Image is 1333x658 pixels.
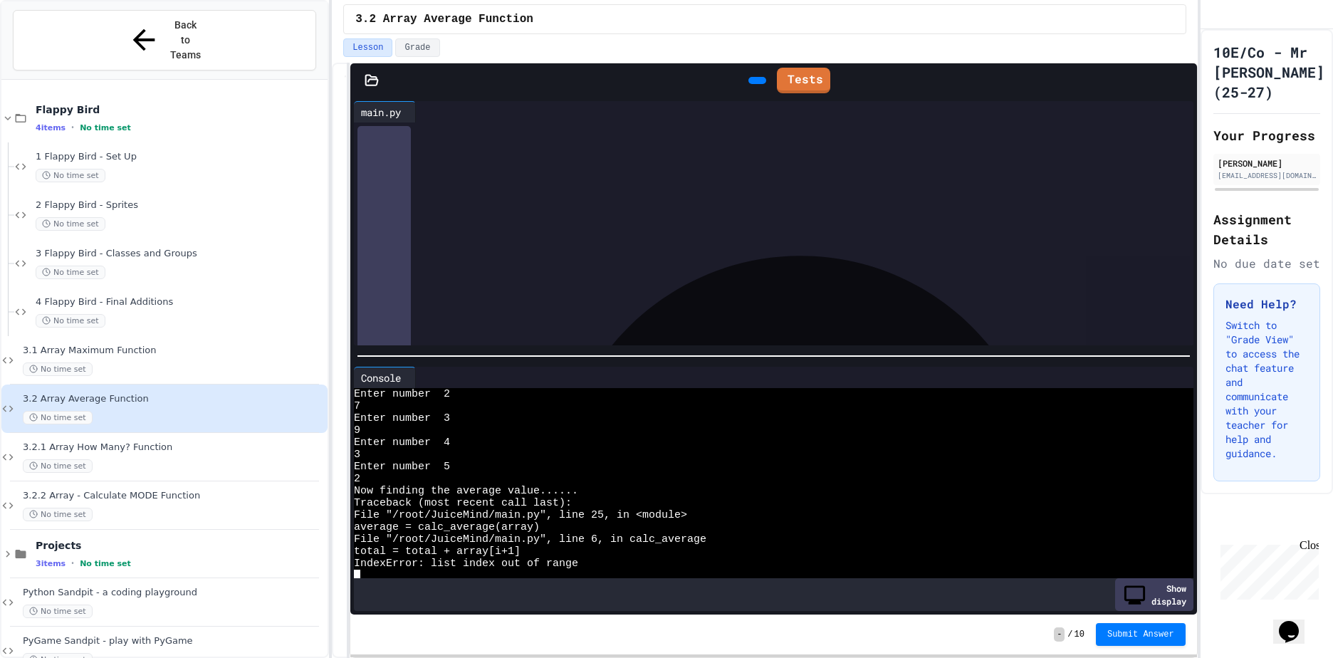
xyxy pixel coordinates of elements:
[1273,601,1319,644] iframe: chat widget
[1054,627,1065,642] span: -
[1107,629,1174,640] span: Submit Answer
[1096,623,1186,646] button: Submit Answer
[23,362,93,376] span: No time set
[354,473,360,485] span: 2
[1213,209,1320,249] h2: Assignment Details
[354,545,521,558] span: total = total + array[i+1]
[1213,255,1320,272] div: No due date set
[354,485,578,497] span: Now finding the average value......
[71,558,74,569] span: •
[354,412,450,424] span: Enter number 3
[354,367,416,388] div: Console
[71,122,74,133] span: •
[23,393,325,405] span: 3.2 Array Average Function
[23,635,325,647] span: PyGame Sandpit - play with PyGame
[1225,296,1308,313] h3: Need Help?
[23,411,93,424] span: No time set
[23,605,93,618] span: No time set
[13,10,316,70] button: Back to Teams
[23,587,325,599] span: Python Sandpit - a coding playground
[36,103,325,116] span: Flappy Bird
[36,151,325,163] span: 1 Flappy Bird - Set Up
[354,521,540,533] span: average = calc_average(array)
[777,68,830,93] a: Tests
[36,169,105,182] span: No time set
[36,266,105,279] span: No time set
[36,296,325,308] span: 4 Flappy Bird - Final Additions
[36,248,325,260] span: 3 Flappy Bird - Classes and Groups
[36,123,66,132] span: 4 items
[36,539,325,552] span: Projects
[1067,629,1072,640] span: /
[1225,318,1308,461] p: Switch to "Grade View" to access the chat feature and communicate with your teacher for help and ...
[354,424,360,437] span: 9
[354,400,360,412] span: 7
[1215,539,1319,600] iframe: chat widget
[355,11,533,28] span: 3.2 Array Average Function
[1075,629,1084,640] span: 10
[23,345,325,357] span: 3.1 Array Maximum Function
[354,388,450,400] span: Enter number 2
[354,105,408,120] div: main.py
[36,199,325,211] span: 2 Flappy Bird - Sprites
[36,559,66,568] span: 3 items
[169,18,202,63] span: Back to Teams
[343,38,392,57] button: Lesson
[354,370,408,385] div: Console
[80,559,131,568] span: No time set
[23,459,93,473] span: No time set
[354,533,706,545] span: File "/root/JuiceMind/main.py", line 6, in calc_average
[354,497,572,509] span: Traceback (most recent call last):
[354,101,416,122] div: main.py
[1213,42,1324,102] h1: 10E/Co - Mr [PERSON_NAME] (25-27)
[36,217,105,231] span: No time set
[23,442,325,454] span: 3.2.1 Array How Many? Function
[354,437,450,449] span: Enter number 4
[1218,157,1316,169] div: [PERSON_NAME]
[1218,170,1316,181] div: [EMAIL_ADDRESS][DOMAIN_NAME]
[354,449,360,461] span: 3
[1213,125,1320,145] h2: Your Progress
[1115,578,1193,611] div: Show display
[23,508,93,521] span: No time set
[354,558,578,570] span: IndexError: list index out of range
[80,123,131,132] span: No time set
[354,461,450,473] span: Enter number 5
[23,490,325,502] span: 3.2.2 Array - Calculate MODE Function
[6,6,98,90] div: Chat with us now!Close
[354,509,687,521] span: File "/root/JuiceMind/main.py", line 25, in <module>
[36,314,105,328] span: No time set
[395,38,439,57] button: Grade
